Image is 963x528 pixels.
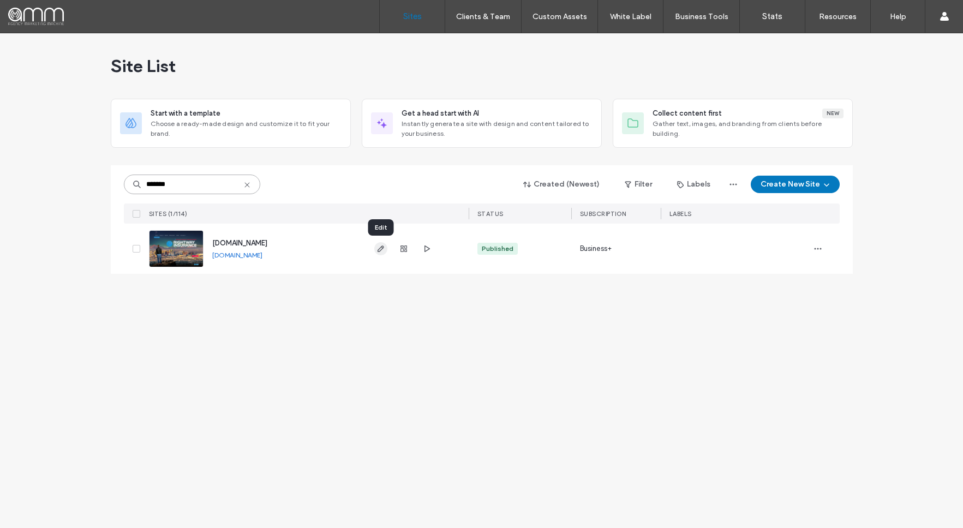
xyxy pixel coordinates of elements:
[151,108,220,119] span: Start with a template
[456,12,510,21] label: Clients & Team
[402,119,593,139] span: Instantly generate a site with design and content tailored to your business.
[822,109,844,118] div: New
[751,176,840,193] button: Create New Site
[362,99,602,148] div: Get a head start with AIInstantly generate a site with design and content tailored to your business.
[675,12,728,21] label: Business Tools
[151,119,342,139] span: Choose a ready-made design and customize it to fit your brand.
[477,210,504,218] span: STATUS
[762,11,782,21] label: Stats
[614,176,663,193] button: Filter
[533,12,587,21] label: Custom Assets
[669,210,692,218] span: LABELS
[402,108,479,119] span: Get a head start with AI
[667,176,720,193] button: Labels
[653,119,844,139] span: Gather text, images, and branding from clients before building.
[212,251,262,259] a: [DOMAIN_NAME]
[111,99,351,148] div: Start with a templateChoose a ready-made design and customize it to fit your brand.
[368,219,394,236] div: Edit
[514,176,609,193] button: Created (Newest)
[580,210,626,218] span: SUBSCRIPTION
[212,239,267,247] a: [DOMAIN_NAME]
[580,243,612,254] span: Business+
[890,12,906,21] label: Help
[613,99,853,148] div: Collect content firstNewGather text, images, and branding from clients before building.
[610,12,651,21] label: White Label
[819,12,857,21] label: Resources
[111,55,176,77] span: Site List
[482,244,513,254] div: Published
[403,11,422,21] label: Sites
[149,210,188,218] span: SITES (1/114)
[653,108,722,119] span: Collect content first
